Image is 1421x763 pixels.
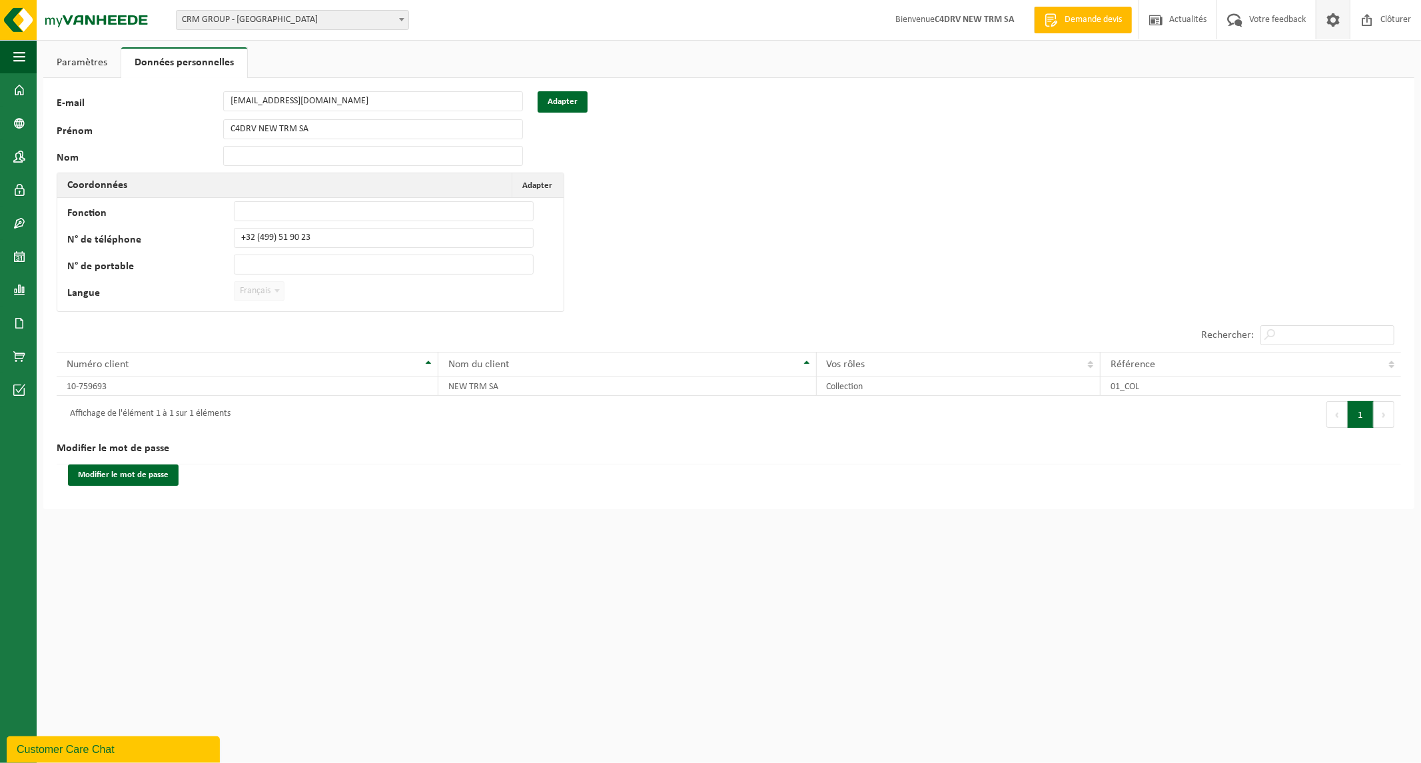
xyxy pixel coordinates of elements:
[1326,401,1348,428] button: Previous
[235,282,284,301] span: Français
[223,91,523,111] input: E-mail
[57,377,438,396] td: 10-759693
[1111,359,1155,370] span: Référence
[43,47,121,78] a: Paramètres
[1201,331,1254,341] label: Rechercher:
[1374,401,1394,428] button: Next
[1061,13,1125,27] span: Demande devis
[57,98,223,113] label: E-mail
[57,433,1401,464] h2: Modifier le mot de passe
[67,208,234,221] label: Fonction
[176,10,409,30] span: CRM GROUP - LIÈGE
[67,288,234,301] label: Langue
[57,173,137,197] h2: Coordonnées
[7,734,223,763] iframe: chat widget
[67,261,234,275] label: N° de portable
[817,377,1101,396] td: Collection
[538,91,588,113] button: Adapter
[67,359,129,370] span: Numéro client
[121,47,247,78] a: Données personnelles
[63,402,231,426] div: Affichage de l'élément 1 à 1 sur 1 éléments
[177,11,408,29] span: CRM GROUP - LIÈGE
[1034,7,1132,33] a: Demande devis
[522,181,552,190] span: Adapter
[512,173,562,197] button: Adapter
[438,377,817,396] td: NEW TRM SA
[57,126,223,139] label: Prénom
[68,464,179,486] button: Modifier le mot de passe
[827,359,865,370] span: Vos rôles
[1348,401,1374,428] button: 1
[1101,377,1401,396] td: 01_COL
[67,235,234,248] label: N° de téléphone
[57,153,223,166] label: Nom
[935,15,1014,25] strong: C4DRV NEW TRM SA
[234,281,284,301] span: Français
[448,359,509,370] span: Nom du client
